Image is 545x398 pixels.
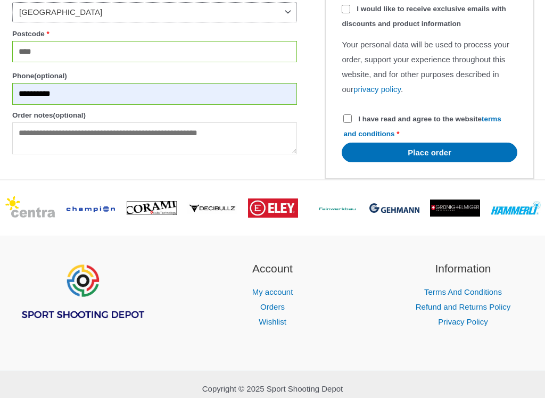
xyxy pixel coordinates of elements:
[12,27,297,41] label: Postcode
[191,260,354,329] aside: Footer Widget 2
[343,114,352,123] input: I have read and agree to the websiteterms and conditions *
[252,287,293,296] a: My account
[12,108,297,122] label: Order notes
[342,5,350,13] input: I would like to receive exclusive emails with discounts and product information
[191,260,354,277] h2: Account
[424,287,502,296] a: Terms And Conditions
[343,115,501,138] span: I have read and agree to the website
[248,198,298,218] img: brand logo
[53,111,86,119] span: (optional)
[343,115,501,138] a: terms and conditions
[12,69,297,83] label: Phone
[342,5,506,28] span: I would like to receive exclusive emails with discounts and product information
[259,317,286,326] a: Wishlist
[260,302,285,311] a: Orders
[342,143,517,162] button: Place order
[12,2,297,22] span: State
[353,85,401,94] a: privacy policy
[381,260,545,277] h2: Information
[397,130,399,138] abbr: required
[381,260,545,329] aside: Footer Widget 3
[34,72,67,80] span: (optional)
[191,285,354,329] nav: Account
[342,37,517,96] p: Your personal data will be used to process your order, support your experience throughout this we...
[438,317,488,326] a: Privacy Policy
[381,285,545,329] nav: Information
[416,302,510,311] a: Refund and Returns Policy
[19,7,280,18] span: Western Australia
